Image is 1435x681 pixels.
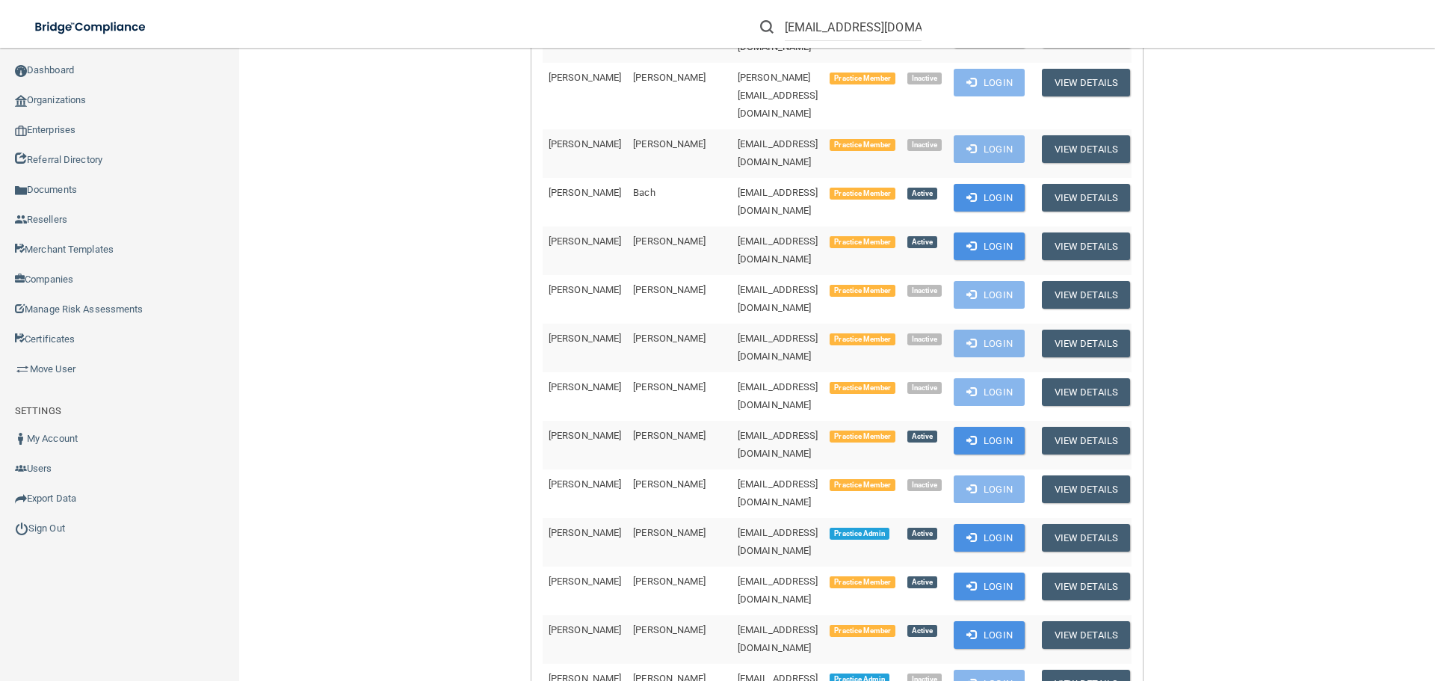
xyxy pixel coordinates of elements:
span: [PERSON_NAME] [633,527,706,538]
button: Login [954,232,1025,260]
label: SETTINGS [15,402,61,420]
span: [PERSON_NAME] [549,381,621,392]
span: Bach [633,187,655,198]
button: Login [954,573,1025,600]
span: [PERSON_NAME] [549,333,621,344]
span: Practice Member [830,139,895,151]
span: [EMAIL_ADDRESS][DOMAIN_NAME] [738,381,818,410]
button: Login [954,330,1025,357]
span: [EMAIL_ADDRESS][DOMAIN_NAME] [738,576,818,605]
span: [PERSON_NAME] [633,381,706,392]
span: [PERSON_NAME] [549,284,621,295]
span: [PERSON_NAME] [549,624,621,635]
img: enterprise.0d942306.png [15,126,27,136]
button: Login [954,378,1025,406]
button: Login [954,524,1025,552]
span: [PERSON_NAME] [633,72,706,83]
span: [EMAIL_ADDRESS][DOMAIN_NAME] [738,138,818,167]
span: [EMAIL_ADDRESS][DOMAIN_NAME] [738,624,818,653]
button: View Details [1042,135,1130,163]
span: [PERSON_NAME] [549,576,621,587]
button: View Details [1042,621,1130,649]
span: [PERSON_NAME] [633,478,706,490]
span: Inactive [907,479,942,491]
span: Practice Admin [830,528,889,540]
img: ic_dashboard_dark.d01f4a41.png [15,65,27,77]
span: [PERSON_NAME] [549,235,621,247]
button: View Details [1042,378,1130,406]
span: Inactive [907,139,942,151]
img: bridge_compliance_login_screen.278c3ca4.svg [22,12,160,43]
span: [PERSON_NAME] [633,576,706,587]
img: ic_user_dark.df1a06c3.png [15,433,27,445]
span: [PERSON_NAME] [549,527,621,538]
span: [PERSON_NAME] [633,624,706,635]
span: [EMAIL_ADDRESS][DOMAIN_NAME] [738,527,818,556]
span: Practice Member [830,285,895,297]
span: Inactive [907,382,942,394]
button: View Details [1042,524,1130,552]
img: ic_power_dark.7ecde6b1.png [15,522,28,535]
span: [PERSON_NAME] [549,138,621,150]
span: [PERSON_NAME] [633,138,706,150]
span: Active [907,236,937,248]
img: ic_reseller.de258add.png [15,214,27,226]
span: Inactive [907,73,942,84]
button: View Details [1042,573,1130,600]
img: ic-search.3b580494.png [760,20,774,34]
span: Practice Member [830,625,895,637]
span: [PERSON_NAME] [633,430,706,441]
span: [EMAIL_ADDRESS][DOMAIN_NAME] [738,333,818,362]
span: [PERSON_NAME] [549,478,621,490]
span: [EMAIL_ADDRESS][DOMAIN_NAME] [738,284,818,313]
span: Practice Member [830,431,895,443]
span: Practice Member [830,333,895,345]
span: [EMAIL_ADDRESS][DOMAIN_NAME] [738,187,818,216]
span: Practice Member [830,236,895,248]
button: Login [954,281,1025,309]
span: [PERSON_NAME][EMAIL_ADDRESS][DOMAIN_NAME] [738,72,818,119]
button: View Details [1042,69,1130,96]
span: [EMAIL_ADDRESS][DOMAIN_NAME] [738,478,818,508]
button: View Details [1042,184,1130,212]
span: Active [907,528,937,540]
button: Login [954,427,1025,454]
img: organization-icon.f8decf85.png [15,95,27,107]
span: Practice Member [830,382,895,394]
img: icon-documents.8dae5593.png [15,185,27,197]
img: briefcase.64adab9b.png [15,362,30,377]
button: View Details [1042,232,1130,260]
img: icon-users.e205127d.png [15,463,27,475]
button: Login [954,475,1025,503]
span: [PERSON_NAME] [633,333,706,344]
span: Active [907,625,937,637]
span: Practice Member [830,188,895,200]
button: Login [954,184,1025,212]
span: [PERSON_NAME] [633,284,706,295]
button: Login [954,135,1025,163]
span: Active [907,431,937,443]
span: Active [907,188,937,200]
span: [PERSON_NAME] [633,235,706,247]
button: View Details [1042,427,1130,454]
span: [PERSON_NAME] [549,430,621,441]
span: Practice Member [830,73,895,84]
span: Active [907,576,937,588]
input: Search [785,13,922,41]
span: Inactive [907,285,942,297]
span: Practice Member [830,576,895,588]
button: View Details [1042,281,1130,309]
img: icon-export.b9366987.png [15,493,27,505]
button: View Details [1042,330,1130,357]
span: [PERSON_NAME] [549,187,621,198]
span: [PERSON_NAME] [549,72,621,83]
button: View Details [1042,475,1130,503]
span: [EMAIL_ADDRESS][DOMAIN_NAME] [738,430,818,459]
button: Login [954,621,1025,649]
span: Practice Member [830,479,895,491]
button: Login [954,69,1025,96]
span: Inactive [907,333,942,345]
span: [EMAIL_ADDRESS][DOMAIN_NAME] [738,235,818,265]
